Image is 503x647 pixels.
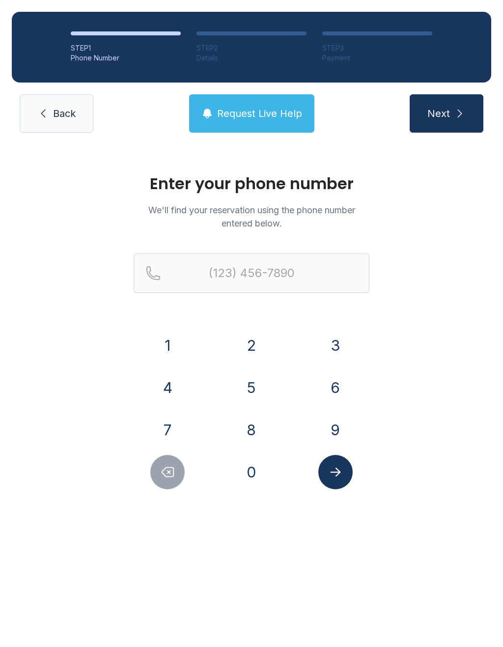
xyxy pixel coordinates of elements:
[318,370,353,405] button: 6
[150,370,185,405] button: 4
[53,107,76,120] span: Back
[71,53,181,63] div: Phone Number
[196,43,307,53] div: STEP 2
[217,107,302,120] span: Request Live Help
[322,53,432,63] div: Payment
[234,328,269,363] button: 2
[322,43,432,53] div: STEP 3
[71,43,181,53] div: STEP 1
[234,413,269,447] button: 8
[234,455,269,489] button: 0
[134,176,369,192] h1: Enter your phone number
[150,328,185,363] button: 1
[150,455,185,489] button: Delete number
[134,253,369,293] input: Reservation phone number
[318,328,353,363] button: 3
[318,455,353,489] button: Submit lookup form
[234,370,269,405] button: 5
[318,413,353,447] button: 9
[150,413,185,447] button: 7
[196,53,307,63] div: Details
[427,107,450,120] span: Next
[134,203,369,230] p: We'll find your reservation using the phone number entered below.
